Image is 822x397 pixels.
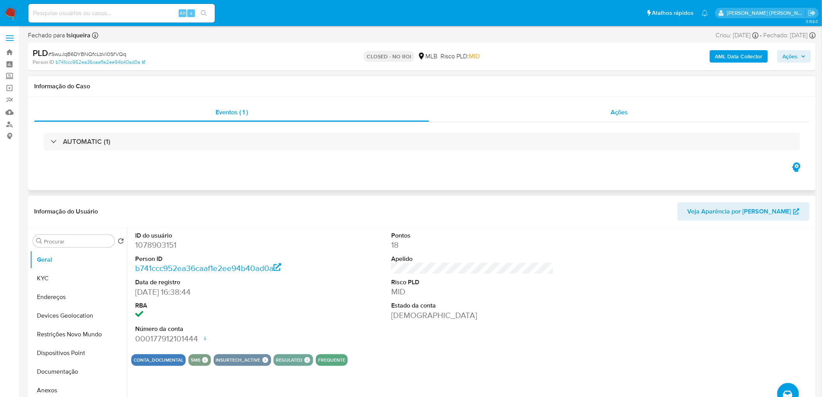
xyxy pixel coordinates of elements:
[764,31,816,40] div: Fechado: [DATE]
[34,208,98,215] h1: Informação do Usuário
[30,288,127,306] button: Endereços
[196,8,212,19] button: search-icon
[702,10,708,16] a: Notificações
[65,31,91,40] b: lsiqueira
[391,301,554,310] dt: Estado da conta
[179,9,186,17] span: Alt
[716,31,759,40] div: Criou: [DATE]
[28,31,91,40] span: Fechado para
[777,50,811,63] button: Ações
[135,262,282,274] a: b741ccc952ea36caaf1e2ee94b40ad0a
[135,255,298,263] dt: Person ID
[135,278,298,287] dt: Data de registro
[30,250,127,269] button: Geral
[135,231,298,240] dt: ID do usuário
[190,9,192,17] span: s
[118,238,124,247] button: Retornar ao pedido padrão
[391,286,554,297] dd: MID
[135,301,298,310] dt: RBA
[216,108,248,117] span: Eventos ( 1 )
[33,47,48,59] b: PLD
[364,51,414,62] p: CLOSED - NO ROI
[710,50,768,63] button: AML Data Collector
[30,306,127,325] button: Devices Geolocation
[760,31,762,40] span: -
[391,310,554,321] dd: [DEMOGRAPHIC_DATA]
[135,333,298,344] dd: 000177912101444
[611,108,628,117] span: Ações
[30,325,127,344] button: Restrições Novo Mundo
[30,344,127,362] button: Dispositivos Point
[34,82,810,90] h1: Informação do Caso
[56,59,145,66] a: b741ccc952ea36caaf1e2ee94b40ad0a
[33,59,54,66] b: Person ID
[28,8,215,18] input: Pesquise usuários ou casos...
[44,238,111,245] input: Procurar
[688,202,791,221] span: Veja Aparência por [PERSON_NAME]
[48,50,126,58] span: # SwuJqB6DYBNQfcLbVi0SfVQq
[727,9,806,17] p: leticia.siqueira@mercadolivre.com
[469,52,480,61] span: MID
[418,52,437,61] div: MLB
[44,133,800,150] div: AUTOMATIC (1)
[677,202,810,221] button: Veja Aparência por [PERSON_NAME]
[783,50,798,63] span: Ações
[135,325,298,333] dt: Número da conta
[391,240,554,250] dd: 18
[652,9,694,17] span: Atalhos rápidos
[135,240,298,250] dd: 1078903151
[391,255,554,263] dt: Apelido
[441,52,480,61] span: Risco PLD:
[30,362,127,381] button: Documentação
[391,231,554,240] dt: Pontos
[63,137,110,146] h3: AUTOMATIC (1)
[391,278,554,287] dt: Risco PLD
[715,50,763,63] b: AML Data Collector
[808,9,816,17] a: Sair
[30,269,127,288] button: KYC
[135,287,298,297] dd: [DATE] 16:38:44
[36,238,42,244] button: Procurar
